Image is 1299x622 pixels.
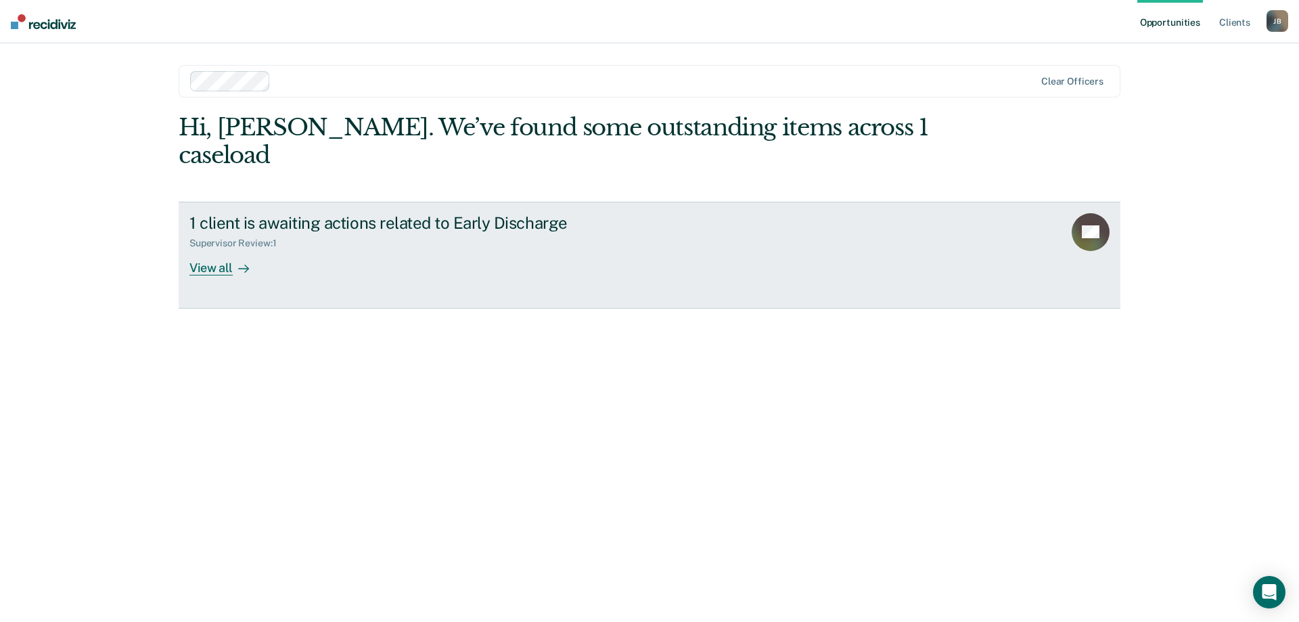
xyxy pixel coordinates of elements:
div: View all [189,249,265,275]
div: Hi, [PERSON_NAME]. We’ve found some outstanding items across 1 caseload [179,114,932,169]
div: Clear officers [1041,76,1103,87]
div: Open Intercom Messenger [1253,576,1285,608]
div: 1 client is awaiting actions related to Early Discharge [189,213,664,233]
div: Supervisor Review : 1 [189,238,287,249]
img: Recidiviz [11,14,76,29]
div: J B [1267,10,1288,32]
button: JB [1267,10,1288,32]
a: 1 client is awaiting actions related to Early DischargeSupervisor Review:1View all [179,202,1120,309]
